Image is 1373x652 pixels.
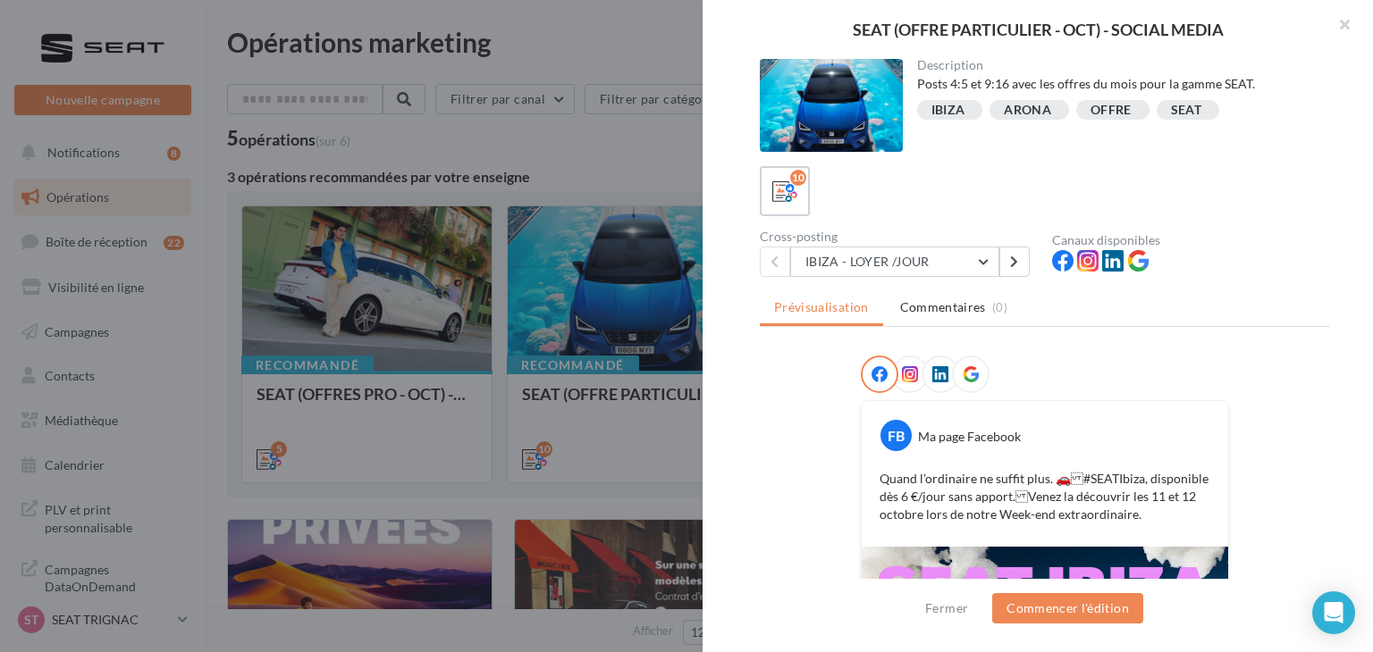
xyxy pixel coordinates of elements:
div: Cross-posting [760,230,1038,243]
span: (0) [992,300,1007,314]
div: Open Intercom Messenger [1312,591,1355,634]
div: OFFRE [1091,104,1132,117]
div: Description [917,59,1317,71]
div: ARONA [1004,104,1051,117]
span: Commentaires [900,298,986,316]
button: Fermer [918,598,975,619]
div: Canaux disponibles [1052,234,1330,247]
div: SEAT [1171,104,1201,117]
button: IBIZA - LOYER /JOUR [790,247,999,277]
div: SEAT (OFFRE PARTICULIER - OCT) - SOCIAL MEDIA [731,21,1344,38]
button: Commencer l'édition [992,593,1143,623]
div: IBIZA [931,104,965,117]
div: Posts 4:5 et 9:16 avec les offres du mois pour la gamme SEAT. [917,75,1317,93]
div: Ma page Facebook [918,428,1021,446]
div: 10 [790,170,806,186]
div: FB [880,420,912,451]
p: Quand l’ordinaire ne suffit plus. 🚗 #SEATIbiza, disponible dès 6 €/jour sans apport. Venez la déc... [880,470,1210,523]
